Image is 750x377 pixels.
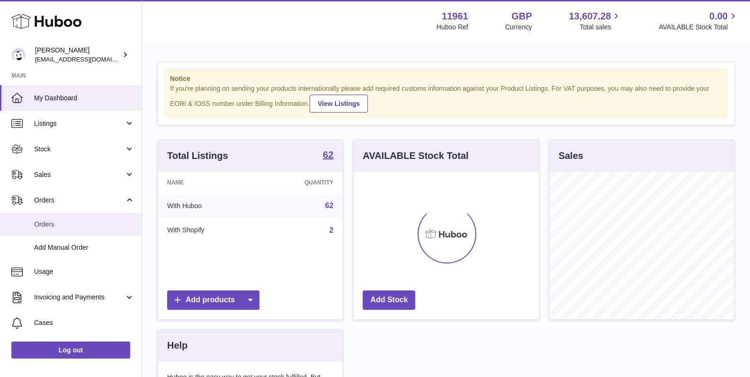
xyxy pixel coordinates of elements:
[167,339,187,352] h3: Help
[569,10,611,23] span: 13,607.28
[659,10,739,32] a: 0.00 AVAILABLE Stock Total
[11,48,26,62] img: internalAdmin-11961@internal.huboo.com
[34,119,125,128] span: Listings
[34,243,134,252] span: Add Manual Order
[34,94,134,103] span: My Dashboard
[310,95,368,113] a: View Listings
[569,10,622,32] a: 13,607.28 Total sales
[659,23,739,32] span: AVAILABLE Stock Total
[559,149,583,162] h3: Sales
[323,150,333,159] strong: 62
[511,10,532,23] strong: GBP
[35,46,120,64] div: [PERSON_NAME]
[323,150,333,161] a: 62
[329,226,333,234] a: 2
[170,74,722,83] strong: Notice
[158,218,258,243] td: With Shopify
[325,202,334,210] a: 62
[34,145,125,154] span: Stock
[34,196,125,205] span: Orders
[34,220,134,229] span: Orders
[167,290,259,310] a: Add products
[170,84,722,113] div: If you're planning on sending your products internationally please add required customs informati...
[258,172,343,193] th: Quantity
[34,293,125,302] span: Invoicing and Payments
[505,23,532,32] div: Currency
[709,10,728,23] span: 0.00
[158,193,258,218] td: With Huboo
[442,10,468,23] strong: 11961
[34,267,134,276] span: Usage
[167,149,228,162] h3: Total Listings
[11,342,130,359] a: Log out
[34,170,125,179] span: Sales
[34,318,134,327] span: Cases
[158,172,258,193] th: Name
[437,23,468,32] div: Huboo Ref
[35,55,139,63] span: [EMAIL_ADDRESS][DOMAIN_NAME]
[363,290,415,310] a: Add Stock
[363,149,468,162] h3: AVAILABLE Stock Total
[580,23,622,32] span: Total sales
